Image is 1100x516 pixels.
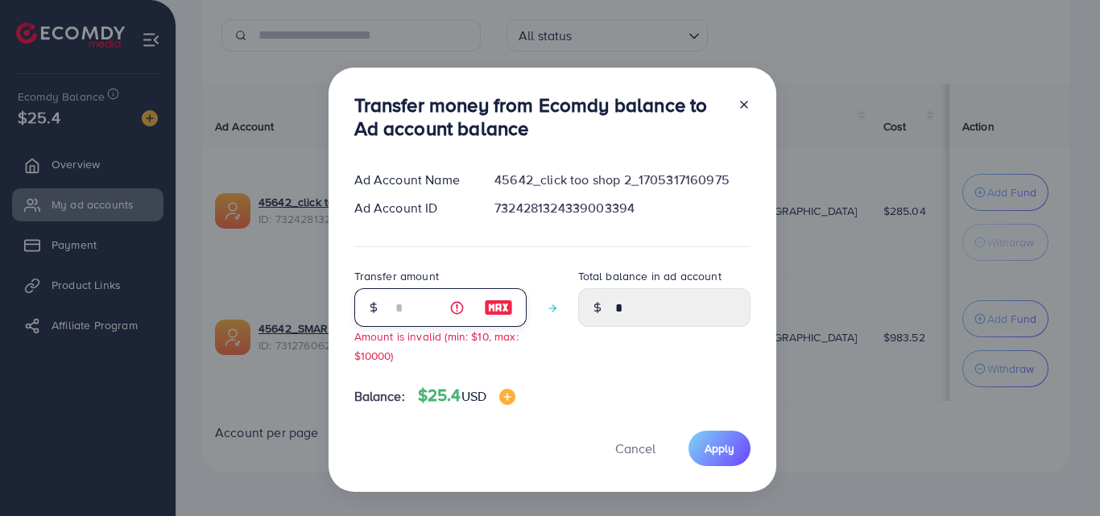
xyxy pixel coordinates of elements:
[341,199,482,217] div: Ad Account ID
[689,431,751,465] button: Apply
[354,93,725,140] h3: Transfer money from Ecomdy balance to Ad account balance
[595,431,676,465] button: Cancel
[482,199,763,217] div: 7324281324339003394
[499,389,515,405] img: image
[578,268,722,284] label: Total balance in ad account
[354,268,439,284] label: Transfer amount
[354,387,405,406] span: Balance:
[615,440,655,457] span: Cancel
[1032,444,1088,504] iframe: Chat
[482,171,763,189] div: 45642_click too shop 2_1705317160975
[461,387,486,405] span: USD
[705,440,734,456] span: Apply
[354,328,519,362] small: Amount is invalid (min: $10, max: $10000)
[484,298,513,317] img: image
[341,171,482,189] div: Ad Account Name
[418,386,515,406] h4: $25.4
